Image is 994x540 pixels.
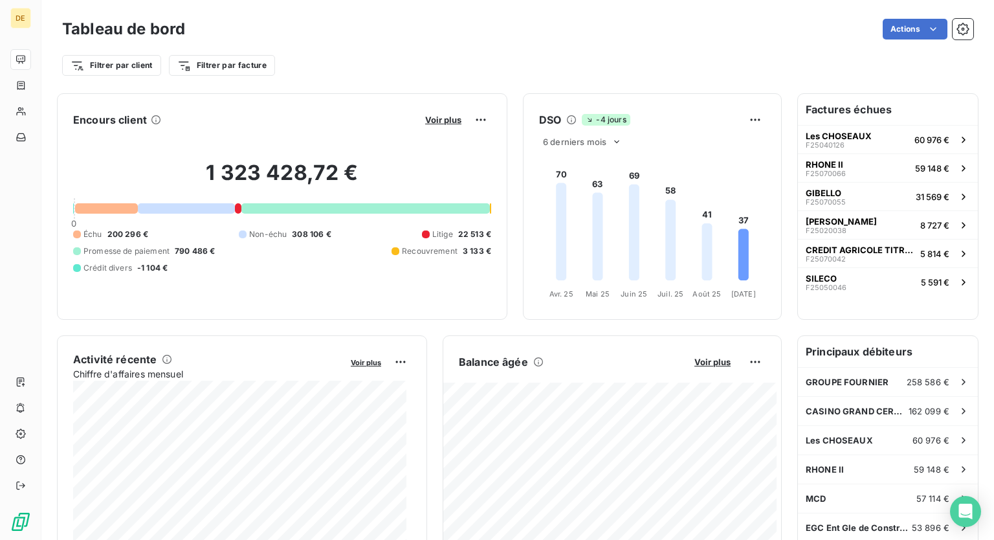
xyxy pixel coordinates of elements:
[907,377,949,387] span: 258 586 €
[914,464,949,475] span: 59 148 €
[539,112,561,128] h6: DSO
[73,367,342,381] span: Chiffre d'affaires mensuel
[806,216,877,227] span: [PERSON_NAME]
[806,284,846,291] span: F25050046
[798,153,978,182] button: RHONE IIF2507006659 148 €
[731,289,756,298] tspan: [DATE]
[137,262,168,274] span: -1 104 €
[798,336,978,367] h6: Principaux débiteurs
[916,192,949,202] span: 31 569 €
[806,493,826,504] span: MCD
[73,112,147,128] h6: Encours client
[806,245,915,255] span: CREDIT AGRICOLE TITRES
[806,377,889,387] span: GROUPE FOURNIER
[421,114,465,126] button: Voir plus
[806,435,873,445] span: Les CHOSEAUX
[657,289,683,298] tspan: Juil. 25
[73,352,157,367] h6: Activité récente
[402,245,458,257] span: Recouvrement
[582,114,630,126] span: -4 jours
[549,289,573,298] tspan: Avr. 25
[249,229,287,240] span: Non-échu
[912,435,949,445] span: 60 976 €
[83,262,132,274] span: Crédit divers
[798,210,978,239] button: [PERSON_NAME]F250200388 727 €
[806,141,845,149] span: F25040126
[351,358,381,367] span: Voir plus
[347,356,385,368] button: Voir plus
[10,8,31,28] div: DE
[798,94,978,125] h6: Factures échues
[169,55,275,76] button: Filtrer par facture
[950,496,981,527] div: Open Intercom Messenger
[806,131,872,141] span: Les CHOSEAUX
[912,523,949,533] span: 53 896 €
[915,163,949,174] span: 59 148 €
[806,170,846,177] span: F25070066
[432,229,453,240] span: Litige
[798,125,978,153] button: Les CHOSEAUXF2504012660 976 €
[916,493,949,504] span: 57 114 €
[806,188,841,198] span: GIBELLO
[920,220,949,231] span: 8 727 €
[806,523,912,533] span: EGC Ent Gle de Constructions
[586,289,610,298] tspan: Mai 25
[692,289,721,298] tspan: Août 25
[806,255,846,263] span: F25070042
[806,227,846,234] span: F25020038
[463,245,491,257] span: 3 133 €
[806,464,844,475] span: RHONE II
[914,135,949,145] span: 60 976 €
[690,356,734,368] button: Voir plus
[83,245,170,257] span: Promesse de paiement
[806,406,909,416] span: CASINO GRAND CERCLE
[694,357,731,367] span: Voir plus
[543,137,606,147] span: 6 derniers mois
[806,273,837,284] span: SILECO
[458,229,491,240] span: 22 513 €
[921,277,949,287] span: 5 591 €
[83,229,102,240] span: Échu
[798,182,978,210] button: GIBELLOF2507005531 569 €
[73,160,491,199] h2: 1 323 428,72 €
[920,249,949,259] span: 5 814 €
[806,159,843,170] span: RHONE II
[175,245,215,257] span: 790 486 €
[425,115,461,125] span: Voir plus
[107,229,148,240] span: 200 296 €
[806,198,846,206] span: F25070055
[798,267,978,296] button: SILECOF250500465 591 €
[292,229,331,240] span: 308 106 €
[909,406,949,416] span: 162 099 €
[883,19,947,39] button: Actions
[621,289,647,298] tspan: Juin 25
[62,17,185,41] h3: Tableau de bord
[71,218,76,229] span: 0
[459,354,528,370] h6: Balance âgée
[10,512,31,532] img: Logo LeanPay
[798,239,978,267] button: CREDIT AGRICOLE TITRESF250700425 814 €
[62,55,161,76] button: Filtrer par client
